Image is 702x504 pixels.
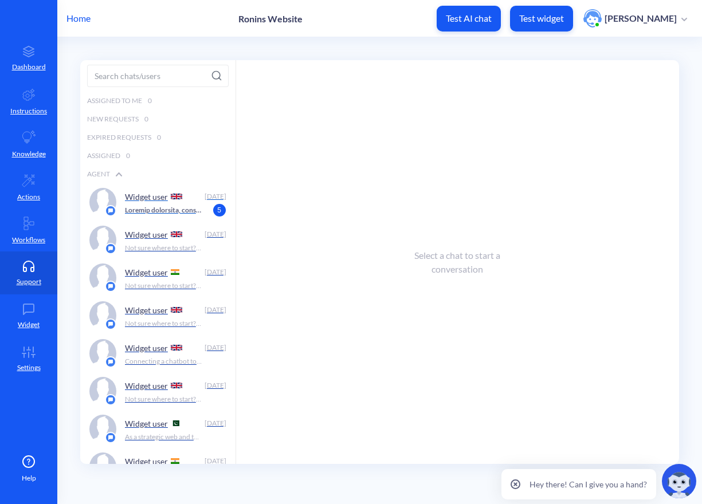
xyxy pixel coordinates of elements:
img: IN [171,269,179,275]
p: Settings [17,363,41,373]
img: GB [171,194,182,199]
p: Dashboard [12,62,46,72]
div: [DATE] [203,342,226,353]
img: user photo [583,9,602,27]
p: [PERSON_NAME] [605,12,677,25]
p: Widget [18,320,40,330]
div: [DATE] [203,456,226,466]
p: Actions [17,192,40,202]
img: GB [171,383,182,388]
a: platform iconWidget user [DATE]Not sure where to start? I’ll help you figure out if we’re the rig... [80,221,236,259]
button: user photo[PERSON_NAME] [578,8,693,29]
img: platform icon [105,318,116,330]
div: Agent [80,165,236,183]
a: platform iconWidget user [DATE]As a strategic web and tech agency, we're more focused on providin... [80,410,236,448]
p: Widget user [125,192,168,202]
button: Test widget [510,6,573,31]
img: platform icon [105,356,116,368]
span: 0 [148,96,152,106]
p: Home [66,11,91,25]
a: platform iconWidget user [DATE]Connecting a chatbot to a website can be done in different ways, d... [80,334,236,372]
span: 0 [144,114,148,124]
p: Hey there! Can I give you a hand? [530,478,647,490]
a: platform iconWidget user [DATE]Not sure where to start? I’ll help you figure out if we’re the rig... [80,259,236,297]
p: Ronins Website [238,13,303,24]
div: [DATE] [203,305,226,315]
span: Help [22,473,36,483]
img: platform icon [105,243,116,254]
div: Select a chat to start a conversation [398,249,516,276]
img: platform icon [105,281,116,292]
p: Widget user [125,230,168,239]
div: [DATE] [203,380,226,391]
div: [DATE] [203,267,226,277]
p: Instructions [10,106,47,116]
span: 5 [213,204,226,216]
img: PK [171,420,179,426]
p: Not sure where to start? I’ll help you figure out if we’re the right fit. [125,243,202,253]
div: [DATE] [203,191,226,202]
img: GB [171,345,182,351]
p: Test widget [519,13,564,24]
span: 0 [157,132,161,143]
div: New Requests [80,110,236,128]
span: 0 [126,151,130,161]
img: platform icon [105,432,116,443]
p: Widget user [125,381,168,391]
a: platform iconWidget user [DATE]Loremip dolorsita, consectetura el s Doeiusmo Tempori Utlabo etdo ... [80,183,236,221]
input: Search chats/users [87,65,229,87]
div: Expired Requests [80,128,236,147]
p: Widget user [125,456,168,466]
p: Widget user [125,267,168,277]
p: Loremip dolorsita, consectetura el s Doeiusmo Tempori Utlabo etdo Magnaa, enim admini veni quisno... [125,205,202,215]
img: GB [171,307,182,313]
img: IN [171,458,179,464]
a: platform iconWidget user [DATE]Not sure where to start? I’ll help you figure out if we’re the rig... [80,372,236,410]
a: platform iconWidget user [DATE] [80,448,236,486]
img: copilot-icon.svg [662,464,696,498]
div: Assigned [80,147,236,165]
div: Assigned to me [80,92,236,110]
div: [DATE] [203,229,226,239]
p: Support [17,277,41,287]
img: platform icon [105,394,116,405]
p: Workflows [12,235,45,245]
p: Test AI chat [446,13,492,24]
button: Test AI chat [437,6,501,31]
p: Not sure where to start? I’ll help you figure out if we’re the right fit. [125,281,202,291]
p: Not sure where to start? I’ll help you figure out if we’re the right fit. [125,318,202,329]
p: As a strategic web and tech agency, we're more focused on providing comprehensive digital solutio... [125,432,202,442]
p: Widget user [125,419,168,428]
a: platform iconWidget user [DATE]Not sure where to start? I’ll help you figure out if we’re the rig... [80,297,236,334]
p: Not sure where to start? I’ll help you figure out if we’re the right fit. [125,394,202,404]
p: Widget user [125,343,168,353]
p: Widget user [125,305,168,315]
img: GB [171,231,182,237]
div: [DATE] [203,418,226,428]
img: platform icon [105,205,116,216]
p: Connecting a chatbot to a website can be done in different ways, depending on the chatbot platfor... [125,356,202,367]
p: Knowledge [12,149,46,159]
